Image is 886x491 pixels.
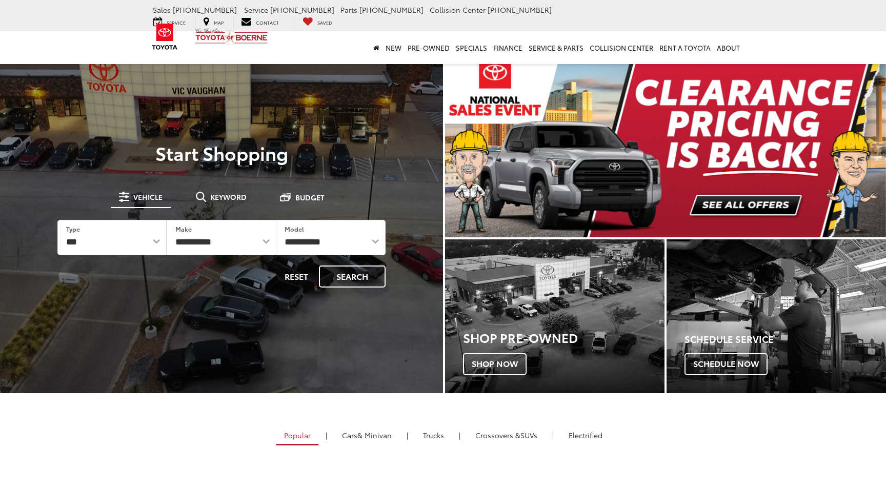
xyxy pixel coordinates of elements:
a: Home [370,31,382,64]
span: Keyword [210,193,247,200]
a: Popular [276,426,318,445]
img: Vic Vaughan Toyota of Boerne [195,28,268,46]
span: Collision Center [430,5,486,15]
span: Shop Now [463,353,527,375]
span: Saved [317,19,332,26]
a: New [382,31,405,64]
h3: Shop Pre-Owned [463,331,664,344]
span: Parts [340,5,357,15]
a: Finance [490,31,526,64]
a: Trucks [415,426,452,444]
span: [PHONE_NUMBER] [359,5,424,15]
span: Service [244,5,268,15]
button: Click to view next picture. [820,72,886,217]
a: SUVs [468,426,545,444]
div: Toyota [445,239,664,393]
a: My Saved Vehicles [295,16,340,28]
button: Search [319,265,386,288]
a: Specials [453,31,490,64]
span: Map [214,19,224,26]
a: Cars [334,426,399,444]
a: Contact [233,16,287,28]
a: Map [195,16,231,28]
span: Budget [295,194,325,201]
a: Pre-Owned [405,31,453,64]
label: Model [285,224,304,233]
img: Clearance Pricing Is Back [445,51,886,237]
span: [PHONE_NUMBER] [270,5,334,15]
li: | [323,430,330,440]
span: & Minivan [357,430,392,440]
li: | [550,430,556,440]
button: Click to view previous picture. [445,72,511,217]
span: Schedule Now [684,353,768,375]
div: carousel slide number 1 of 2 [445,51,886,237]
span: [PHONE_NUMBER] [173,5,237,15]
label: Type [66,224,80,233]
span: Contact [256,19,279,26]
label: Make [175,224,192,233]
span: Sales [153,5,171,15]
img: Toyota [146,20,184,53]
a: Schedule Service Schedule Now [667,239,886,393]
section: Carousel section with vehicle pictures - may contain disclaimers. [445,51,886,237]
span: Service [167,19,186,26]
span: [PHONE_NUMBER] [488,5,552,15]
h4: Schedule Service [684,334,886,344]
li: | [456,430,463,440]
button: Reset [276,265,317,288]
div: Toyota [667,239,886,393]
a: Collision Center [587,31,656,64]
span: Crossovers & [475,430,520,440]
a: Rent a Toyota [656,31,714,64]
span: Vehicle [133,193,163,200]
a: About [714,31,743,64]
a: Service [146,16,193,28]
a: Electrified [561,426,610,444]
a: Service & Parts: Opens in a new tab [526,31,587,64]
li: | [404,430,411,440]
p: Start Shopping [43,142,400,163]
a: Shop Pre-Owned Shop Now [445,239,664,393]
